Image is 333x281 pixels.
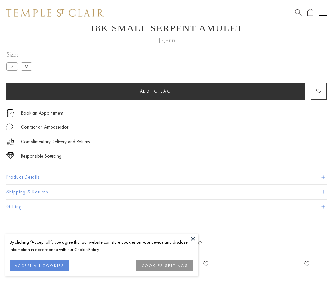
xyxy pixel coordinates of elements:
span: Size: [6,49,35,60]
p: Complimentary Delivery and Returns [21,138,90,146]
h1: 18K Small Serpent Amulet [6,23,327,33]
button: Shipping & Returns [6,185,327,199]
a: Search [295,9,302,17]
button: ACCEPT ALL COOKIES [10,260,69,271]
span: Add to bag [140,89,171,94]
a: Book an Appointment [21,109,63,117]
button: COOKIES SETTINGS [136,260,193,271]
img: icon_sourcing.svg [6,152,14,159]
img: Temple St. Clair [6,9,104,17]
img: icon_appointment.svg [6,109,14,117]
button: Open navigation [319,9,327,17]
img: icon_delivery.svg [6,138,14,146]
div: By clicking “Accept all”, you agree that our website can store cookies on your device and disclos... [10,239,193,253]
span: $5,500 [158,37,175,45]
button: Add to bag [6,83,305,100]
img: MessageIcon-01_2.svg [6,123,13,130]
div: Responsible Sourcing [21,152,61,160]
label: M [21,62,32,70]
button: Product Details [6,170,327,184]
a: Open Shopping Bag [307,9,313,17]
button: Gifting [6,200,327,214]
div: Contact an Ambassador [21,123,68,131]
label: S [6,62,18,70]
